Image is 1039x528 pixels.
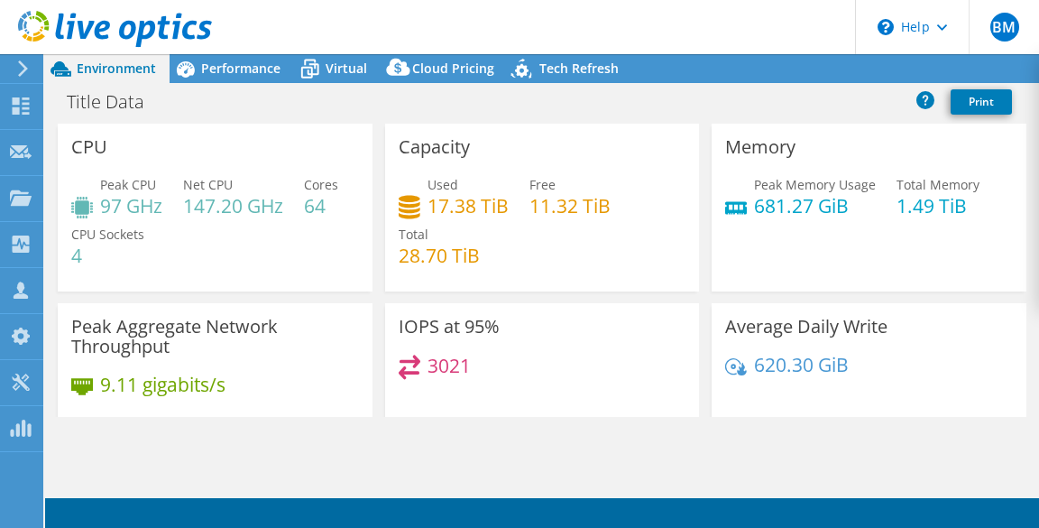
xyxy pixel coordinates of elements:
[412,60,494,77] span: Cloud Pricing
[529,196,611,216] h4: 11.32 TiB
[71,137,107,157] h3: CPU
[100,375,225,394] h4: 9.11 gigabits/s
[428,176,458,193] span: Used
[725,317,887,337] h3: Average Daily Write
[539,60,619,77] span: Tech Refresh
[529,176,556,193] span: Free
[399,245,480,265] h4: 28.70 TiB
[754,355,849,375] h4: 620.30 GiB
[183,196,283,216] h4: 147.20 GHz
[725,137,795,157] h3: Memory
[428,196,509,216] h4: 17.38 TiB
[71,245,144,265] h4: 4
[990,13,1019,42] span: BM
[896,196,979,216] h4: 1.49 TiB
[399,137,470,157] h3: Capacity
[896,176,979,193] span: Total Memory
[100,176,156,193] span: Peak CPU
[878,19,894,35] svg: \n
[951,89,1012,115] a: Print
[428,356,471,375] h4: 3021
[59,92,172,112] h1: Title Data
[71,226,144,243] span: CPU Sockets
[304,196,338,216] h4: 64
[399,317,500,337] h3: IOPS at 95%
[754,176,876,193] span: Peak Memory Usage
[100,196,162,216] h4: 97 GHz
[326,60,367,77] span: Virtual
[183,176,233,193] span: Net CPU
[399,226,428,243] span: Total
[304,176,338,193] span: Cores
[201,60,280,77] span: Performance
[754,196,876,216] h4: 681.27 GiB
[71,317,359,357] h3: Peak Aggregate Network Throughput
[77,60,156,77] span: Environment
